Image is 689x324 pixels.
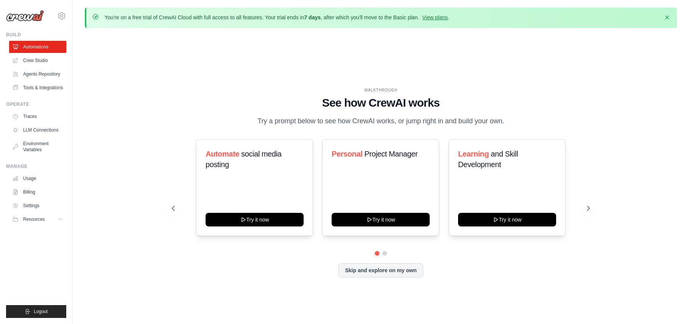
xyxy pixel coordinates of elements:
[9,68,66,80] a: Agents Repository
[6,32,66,38] div: Build
[206,150,282,169] span: social media posting
[172,87,590,93] div: WALKTHROUGH
[332,150,362,158] span: Personal
[172,96,590,110] h1: See how CrewAI works
[6,163,66,169] div: Manage
[458,150,489,158] span: Learning
[23,216,45,222] span: Resources
[9,138,66,156] a: Environment Variables
[104,14,449,21] p: You're on a free trial of CrewAI Cloud with full access to all features. Your trial ends in , aft...
[254,116,508,127] p: Try a prompt below to see how CrewAI works, or jump right in and build your own.
[304,14,321,20] strong: 7 days
[9,124,66,136] a: LLM Connections
[9,41,66,53] a: Automations
[9,200,66,212] a: Settings
[6,305,66,318] button: Logout
[338,263,423,277] button: Skip and explore on my own
[365,150,418,158] span: Project Manager
[6,10,44,22] img: Logo
[422,14,447,20] a: View plans
[9,82,66,94] a: Tools & Integrations
[9,186,66,198] a: Billing
[34,308,48,315] span: Logout
[458,213,556,226] button: Try it now
[206,150,239,158] span: Automate
[9,110,66,122] a: Traces
[6,101,66,107] div: Operate
[206,213,304,226] button: Try it now
[458,150,518,169] span: and Skill Development
[9,172,66,184] a: Usage
[9,54,66,67] a: Crew Studio
[9,213,66,225] button: Resources
[332,213,430,226] button: Try it now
